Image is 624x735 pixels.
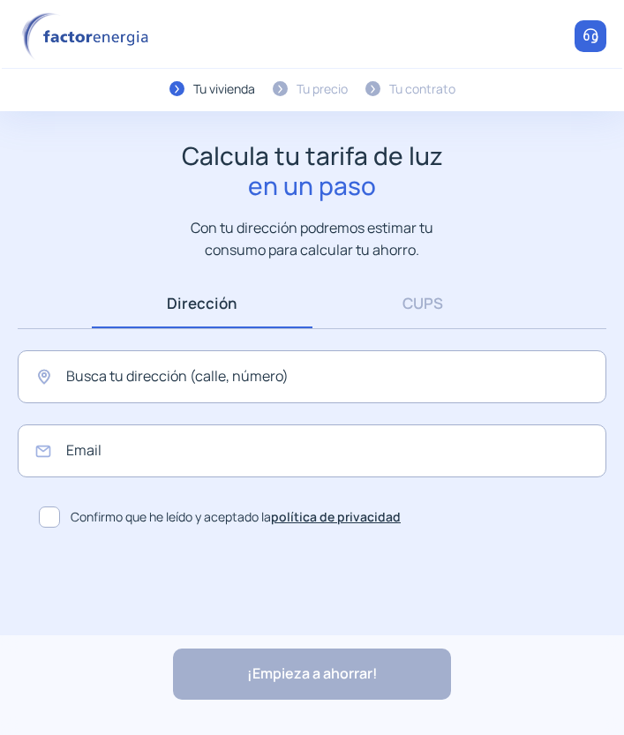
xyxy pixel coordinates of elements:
[18,12,159,61] img: logo factor
[389,79,455,99] div: Tu contrato
[92,278,312,328] a: Dirección
[193,79,255,99] div: Tu vivienda
[71,507,401,527] span: Confirmo que he leído y aceptado la
[312,278,533,328] a: CUPS
[582,27,599,45] img: llamar
[173,217,451,260] p: Con tu dirección podremos estimar tu consumo para calcular tu ahorro.
[182,171,443,201] span: en un paso
[297,79,348,99] div: Tu precio
[182,141,443,200] h1: Calcula tu tarifa de luz
[271,508,401,525] a: política de privacidad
